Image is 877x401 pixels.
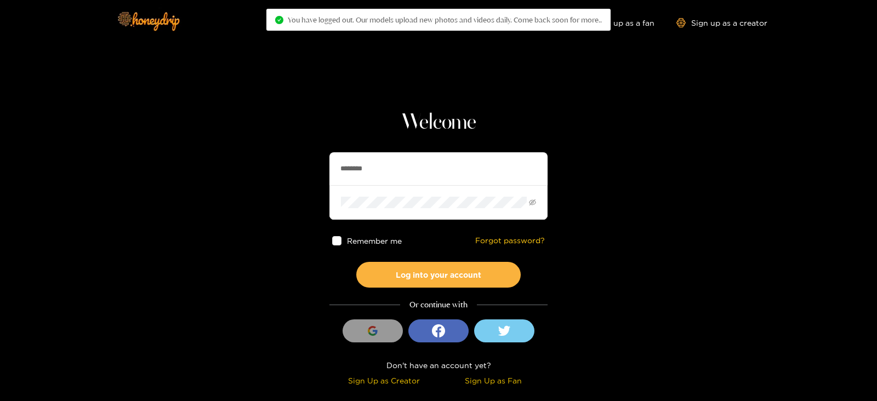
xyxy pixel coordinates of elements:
button: Log into your account [356,262,521,288]
a: Sign up as a creator [676,18,767,27]
h1: Welcome [329,110,548,136]
div: Sign Up as Creator [332,374,436,387]
div: Or continue with [329,299,548,311]
span: eye-invisible [529,199,536,206]
span: You have logged out. Our models upload new photos and videos daily. Come back soon for more.. [288,15,602,24]
span: check-circle [275,16,283,24]
span: Remember me [347,237,402,245]
a: Forgot password? [475,236,545,245]
div: Sign Up as Fan [441,374,545,387]
div: Don't have an account yet? [329,359,548,371]
a: Sign up as a fan [579,18,654,27]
